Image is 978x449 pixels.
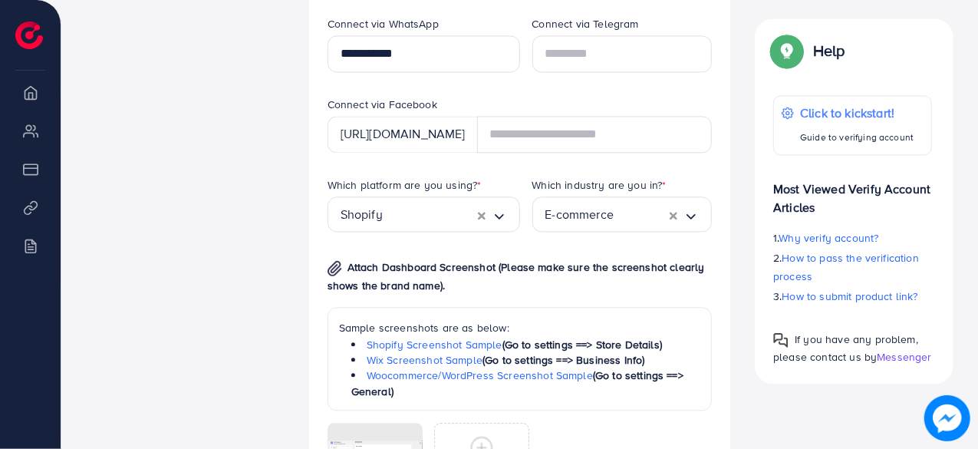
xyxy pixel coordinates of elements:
label: Connect via Telegram [532,16,639,31]
p: 2. [773,249,932,286]
img: Popup guide [773,37,801,64]
label: Which industry are you in? [532,177,667,193]
p: Help [813,41,845,60]
a: Shopify Screenshot Sample [367,337,502,352]
span: How to submit product link? [782,289,918,304]
p: Sample screenshots are as below: [339,319,701,337]
span: (Go to settings ==> Store Details) [502,337,662,352]
label: Connect via Facebook [328,97,437,112]
img: logo [15,21,43,49]
span: How to pass the verification process [773,250,919,284]
span: Shopify [341,203,383,226]
p: Click to kickstart! [800,104,914,122]
a: Wix Screenshot Sample [367,352,482,368]
span: E-commerce [545,203,614,226]
div: Search for option [328,196,520,233]
div: Search for option [532,196,713,233]
img: image [924,395,970,441]
button: Clear Selected [670,205,677,223]
img: img [328,260,342,276]
label: Which platform are you using? [328,177,482,193]
label: Connect via WhatsApp [328,16,439,31]
a: Woocommerce/WordPress Screenshot Sample [367,368,593,383]
p: 1. [773,229,932,247]
p: Most Viewed Verify Account Articles [773,167,932,216]
p: Guide to verifying account [800,128,914,147]
span: Messenger [877,349,931,365]
p: 3. [773,287,932,305]
span: Attach Dashboard Screenshot (Please make sure the screenshot clearly shows the brand name). [328,259,705,293]
span: Why verify account? [779,230,879,246]
div: [URL][DOMAIN_NAME] [328,116,478,153]
input: Search for option [614,203,670,226]
button: Clear Selected [478,205,486,223]
span: (Go to settings ==> Business Info) [482,352,644,368]
img: Popup guide [773,332,789,348]
input: Search for option [383,203,478,226]
span: If you have any problem, please contact us by [773,332,918,365]
span: (Go to settings ==> General) [351,368,683,398]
